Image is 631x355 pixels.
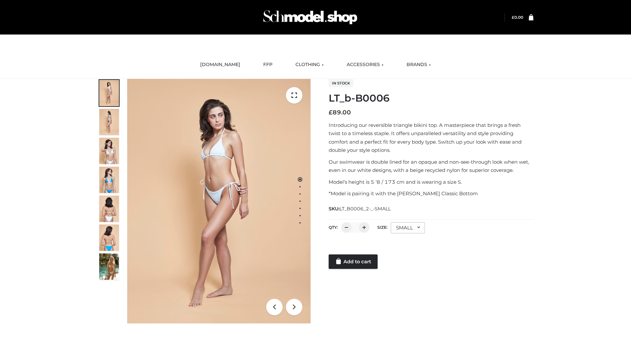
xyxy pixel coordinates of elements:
[99,167,119,193] img: ArielClassicBikiniTop_CloudNine_AzureSky_OW114ECO_4-scaled.jpg
[99,109,119,135] img: ArielClassicBikiniTop_CloudNine_AzureSky_OW114ECO_2-scaled.jpg
[99,253,119,280] img: Arieltop_CloudNine_AzureSky2.jpg
[99,196,119,222] img: ArielClassicBikiniTop_CloudNine_AzureSky_OW114ECO_7-scaled.jpg
[99,138,119,164] img: ArielClassicBikiniTop_CloudNine_AzureSky_OW114ECO_3-scaled.jpg
[391,222,425,233] div: SMALL
[329,109,351,116] bdi: 89.00
[329,178,533,186] p: Model’s height is 5 ‘8 / 173 cm and is wearing a size S.
[377,225,387,230] label: Size:
[329,205,391,213] span: SKU:
[258,58,277,72] a: FFP
[329,225,338,230] label: QTY:
[512,15,523,20] bdi: 0.00
[195,58,245,72] a: [DOMAIN_NAME]
[99,80,119,106] img: ArielClassicBikiniTop_CloudNine_AzureSky_OW114ECO_1-scaled.jpg
[127,79,311,323] img: ArielClassicBikiniTop_CloudNine_AzureSky_OW114ECO_1
[402,58,436,72] a: BRANDS
[291,58,329,72] a: CLOTHING
[329,79,353,87] span: In stock
[339,206,391,212] span: LT_B0006_2-_-SMALL
[261,4,360,30] img: Schmodel Admin 964
[512,15,514,20] span: £
[329,109,333,116] span: £
[329,158,533,175] p: Our swimwear is double lined for an opaque and non-see-through look when wet, even in our white d...
[329,121,533,154] p: Introducing our reversible triangle bikini top. A masterpiece that brings a fresh twist to a time...
[329,92,533,104] h1: LT_b-B0006
[342,58,388,72] a: ACCESSORIES
[329,254,378,269] a: Add to cart
[512,15,523,20] a: £0.00
[329,189,533,198] p: *Model is pairing it with the [PERSON_NAME] Classic Bottom
[99,225,119,251] img: ArielClassicBikiniTop_CloudNine_AzureSky_OW114ECO_8-scaled.jpg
